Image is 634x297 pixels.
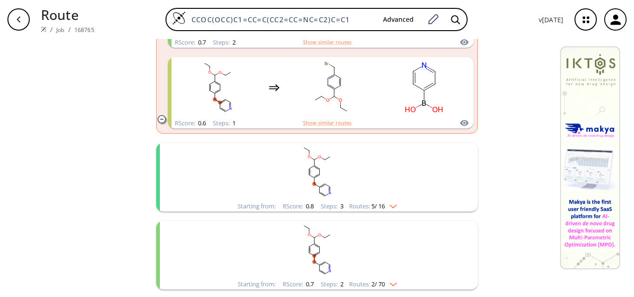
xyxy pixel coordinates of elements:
[41,26,46,32] img: Spaya logo
[303,119,351,127] button: Show similar routes
[304,202,314,210] span: 0.8
[349,203,397,209] div: Routes:
[539,15,563,25] p: v [DATE]
[231,38,236,46] span: 2
[176,58,259,116] svg: CCOC(OCC)c1ccc(Cc2ccncc2)cc1
[560,46,620,269] img: Banner
[376,11,421,28] button: Advanced
[196,221,438,279] svg: CCOC(OCC)c1ccc(Cc2ccncc2)cc1
[385,201,397,208] img: Down
[231,119,236,127] span: 1
[385,279,397,286] img: Down
[283,203,314,209] div: RScore :
[56,26,64,34] a: Job
[339,280,343,288] span: 2
[238,203,276,209] div: Starting from:
[175,39,206,45] div: RScore :
[196,143,438,201] svg: CCOC(OCC)c1ccc(Cc2ccncc2)cc1
[68,25,71,34] li: /
[186,15,376,24] input: Enter SMILES
[371,281,385,287] span: 2 / 70
[303,38,351,46] button: Show similar routes
[304,280,314,288] span: 0.7
[213,39,236,45] div: Steps :
[74,26,94,34] a: 168765
[382,58,466,116] svg: OB(O)c1ccncc1
[339,202,343,210] span: 3
[283,281,314,287] div: RScore :
[349,281,397,287] div: Routes:
[371,203,385,209] span: 5 / 16
[50,25,53,34] li: /
[175,120,206,126] div: RScore :
[289,58,373,116] svg: CCOC(OCC)c1ccc(CBr)cc1
[238,281,276,287] div: Starting from:
[197,119,206,127] span: 0.6
[213,120,236,126] div: Steps :
[172,11,186,25] img: Logo Spaya
[321,281,343,287] div: Steps :
[197,38,206,46] span: 0.7
[321,203,343,209] div: Steps :
[41,5,94,25] p: Route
